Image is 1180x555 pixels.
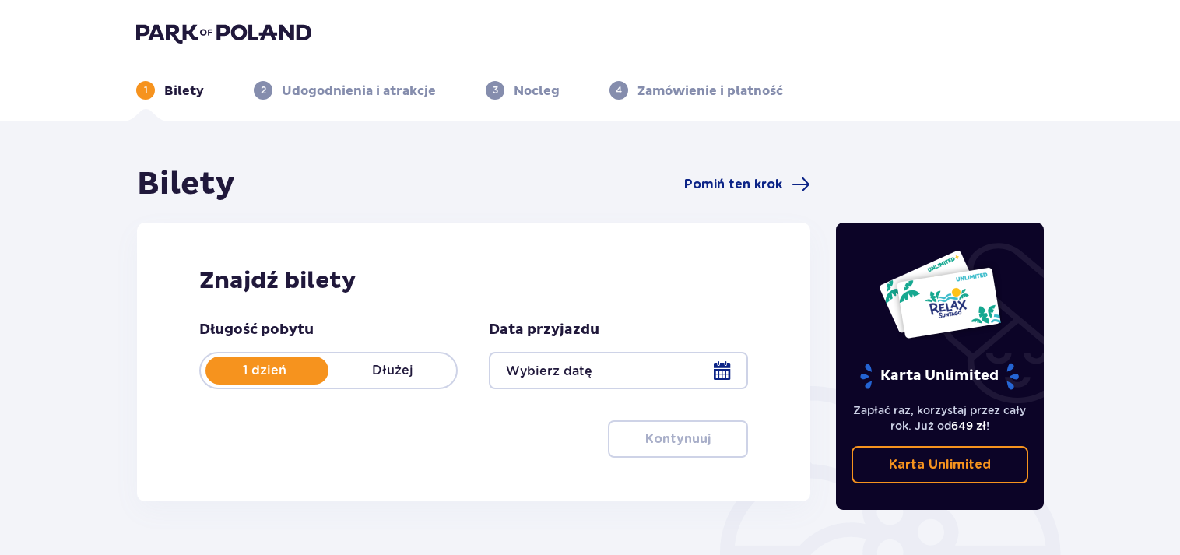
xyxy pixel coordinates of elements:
p: Zamówienie i płatność [637,83,783,100]
p: Bilety [164,83,204,100]
div: 1Bilety [136,81,204,100]
p: Nocleg [514,83,560,100]
p: 4 [616,83,622,97]
h2: Znajdź bilety [199,266,748,296]
p: 1 dzień [201,362,328,379]
span: Pomiń ten krok [684,176,782,193]
a: Pomiń ten krok [684,175,810,194]
h1: Bilety [137,165,235,204]
span: 649 zł [951,420,986,432]
p: Zapłać raz, korzystaj przez cały rok. Już od ! [852,402,1029,434]
p: Udogodnienia i atrakcje [282,83,436,100]
p: Długość pobytu [199,321,314,339]
div: 4Zamówienie i płatność [609,81,783,100]
img: Park of Poland logo [136,22,311,44]
p: Kontynuuj [645,430,711,448]
p: 3 [493,83,498,97]
img: Dwie karty całoroczne do Suntago z napisem 'UNLIMITED RELAX', na białym tle z tropikalnymi liśćmi... [878,249,1002,339]
p: Dłużej [328,362,456,379]
p: Karta Unlimited [859,363,1020,390]
button: Kontynuuj [608,420,748,458]
div: 2Udogodnienia i atrakcje [254,81,436,100]
p: Data przyjazdu [489,321,599,339]
p: 2 [261,83,266,97]
div: 3Nocleg [486,81,560,100]
p: 1 [144,83,148,97]
a: Karta Unlimited [852,446,1029,483]
p: Karta Unlimited [889,456,991,473]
